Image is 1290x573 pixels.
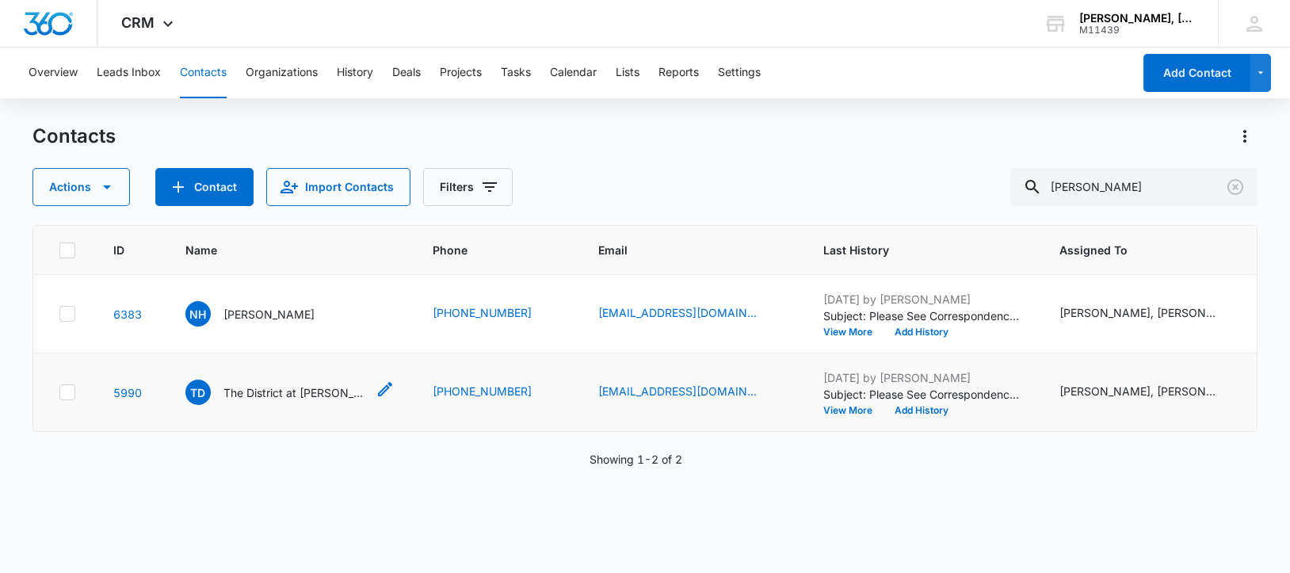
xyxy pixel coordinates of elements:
span: ID [113,242,124,258]
p: Subject: Please See Correspondence from [PERSON_NAME] | [PERSON_NAME], [PERSON_NAME] & [PERSON_NA... [823,386,1021,403]
p: Showing 1-2 of 2 [590,451,682,468]
p: [DATE] by [PERSON_NAME] [823,291,1021,308]
span: TD [185,380,211,405]
div: [PERSON_NAME], [PERSON_NAME] [1059,304,1218,321]
button: Filters [423,168,513,206]
button: Add Contact [155,168,254,206]
div: Email - mgrdistricthp@brooksideproperties.com - Select to Edit Field [598,383,785,402]
button: Add History [884,406,960,415]
button: Deals [392,48,421,98]
button: Projects [440,48,482,98]
button: Overview [29,48,78,98]
div: Phone - 423-466-6837 - Select to Edit Field [433,304,560,323]
div: Email - nhobson80@yahoo.com - Select to Edit Field [598,304,785,323]
button: Clear [1223,174,1248,200]
a: [EMAIL_ADDRESS][DOMAIN_NAME] [598,383,757,399]
input: Search Contacts [1010,168,1258,206]
div: Phone - (423) 894-9444 - Select to Edit Field [433,383,560,402]
p: The District at [PERSON_NAME][GEOGRAPHIC_DATA] [223,384,366,401]
div: Name - Nicholas Hobson - Select to Edit Field [185,301,343,327]
button: Actions [32,168,130,206]
span: Assigned To [1059,242,1223,258]
a: Navigate to contact details page for The District at Hamilton Place Apartments [113,386,142,399]
div: Assigned To - Barry Abbott, Bill Colvin, Sabrina Currey - Select to Edit Field [1059,383,1246,402]
button: Settings [718,48,761,98]
span: Email [598,242,762,258]
span: Last History [823,242,998,258]
button: Add Contact [1143,54,1250,92]
button: View More [823,327,884,337]
div: Assigned To - Barry Abbott, Daniel White - Select to Edit Field [1059,304,1246,323]
button: View More [823,406,884,415]
span: CRM [121,14,155,31]
button: Add History [884,327,960,337]
button: Leads Inbox [97,48,161,98]
button: Organizations [246,48,318,98]
button: Import Contacts [266,168,410,206]
a: [EMAIL_ADDRESS][DOMAIN_NAME] [598,304,757,321]
h1: Contacts [32,124,116,148]
div: account id [1079,25,1195,36]
button: History [337,48,373,98]
button: Contacts [180,48,227,98]
button: Calendar [550,48,597,98]
button: Reports [658,48,699,98]
button: Tasks [501,48,531,98]
a: Navigate to contact details page for Nicholas Hobson [113,308,142,321]
p: Subject: Please See Correspondence from [PERSON_NAME] | [PERSON_NAME], [PERSON_NAME] & [PERSON_NA... [823,308,1021,324]
button: Lists [616,48,639,98]
div: Name - The District at Hamilton Place Apartments - Select to Edit Field [185,380,395,405]
div: account name [1079,12,1195,25]
span: Phone [433,242,537,258]
div: [PERSON_NAME], [PERSON_NAME], [PERSON_NAME] [1059,383,1218,399]
a: [PHONE_NUMBER] [433,383,532,399]
p: [PERSON_NAME] [223,306,315,323]
a: [PHONE_NUMBER] [433,304,532,321]
p: [DATE] by [PERSON_NAME] [823,369,1021,386]
span: NH [185,301,211,327]
span: Name [185,242,372,258]
button: Actions [1232,124,1258,149]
